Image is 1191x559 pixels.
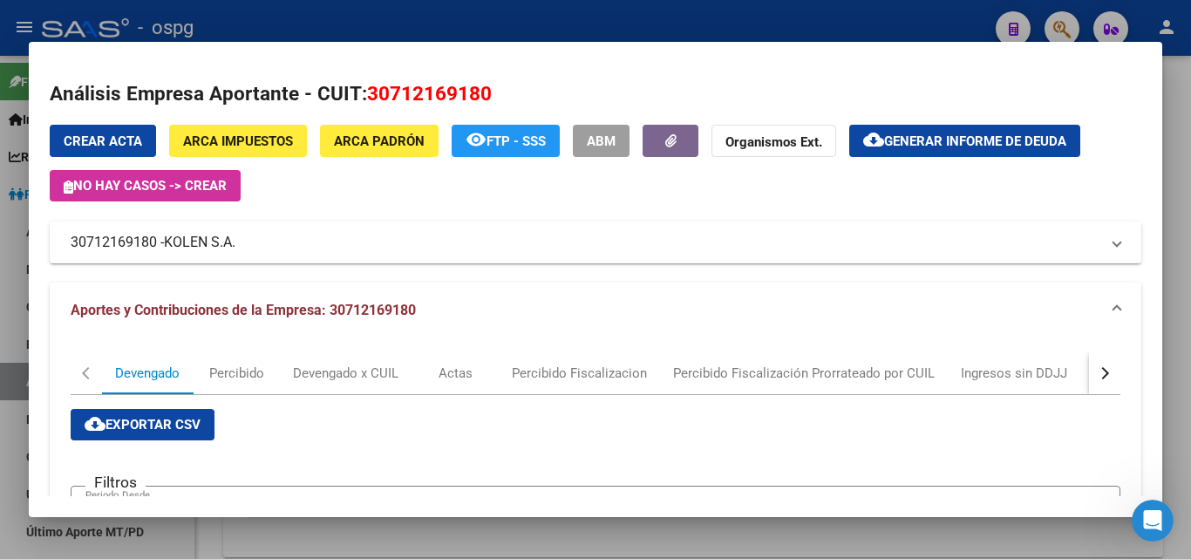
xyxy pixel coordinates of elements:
div: Actas [439,364,473,383]
button: ABM [573,125,630,157]
div: Devengado [115,364,180,383]
mat-expansion-panel-header: Aportes y Contribuciones de la Empresa: 30712169180 [50,283,1141,338]
mat-panel-title: 30712169180 - [71,232,1099,253]
button: FTP - SSS [452,125,560,157]
div: Ingresos sin DDJJ [961,364,1067,383]
span: Exportar CSV [85,417,201,433]
div: Percibido [209,364,264,383]
span: ARCA Impuestos [183,133,293,149]
span: FTP - SSS [487,133,546,149]
button: ARCA Impuestos [169,125,307,157]
button: ARCA Padrón [320,125,439,157]
mat-icon: cloud_download [863,129,884,150]
button: No hay casos -> Crear [50,170,241,201]
iframe: Intercom live chat [1132,500,1174,542]
h3: Filtros [85,473,146,492]
div: Devengado x CUIL [293,364,398,383]
div: Percibido Fiscalizacion [512,364,647,383]
span: KOLEN S.A. [164,232,235,253]
span: No hay casos -> Crear [64,178,227,194]
button: Crear Acta [50,125,156,157]
strong: Organismos Ext. [725,134,822,150]
mat-expansion-panel-header: 30712169180 -KOLEN S.A. [50,222,1141,263]
span: Crear Acta [64,133,142,149]
mat-icon: cloud_download [85,413,105,434]
span: 30712169180 [367,82,492,105]
span: Aportes y Contribuciones de la Empresa: 30712169180 [71,302,416,318]
div: Percibido Fiscalización Prorrateado por CUIL [673,364,935,383]
h2: Análisis Empresa Aportante - CUIT: [50,79,1141,109]
button: Generar informe de deuda [849,125,1080,157]
span: ABM [587,133,616,149]
span: Generar informe de deuda [884,133,1066,149]
button: Exportar CSV [71,409,214,440]
span: ARCA Padrón [334,133,425,149]
button: Organismos Ext. [711,125,836,157]
mat-icon: remove_red_eye [466,129,487,150]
